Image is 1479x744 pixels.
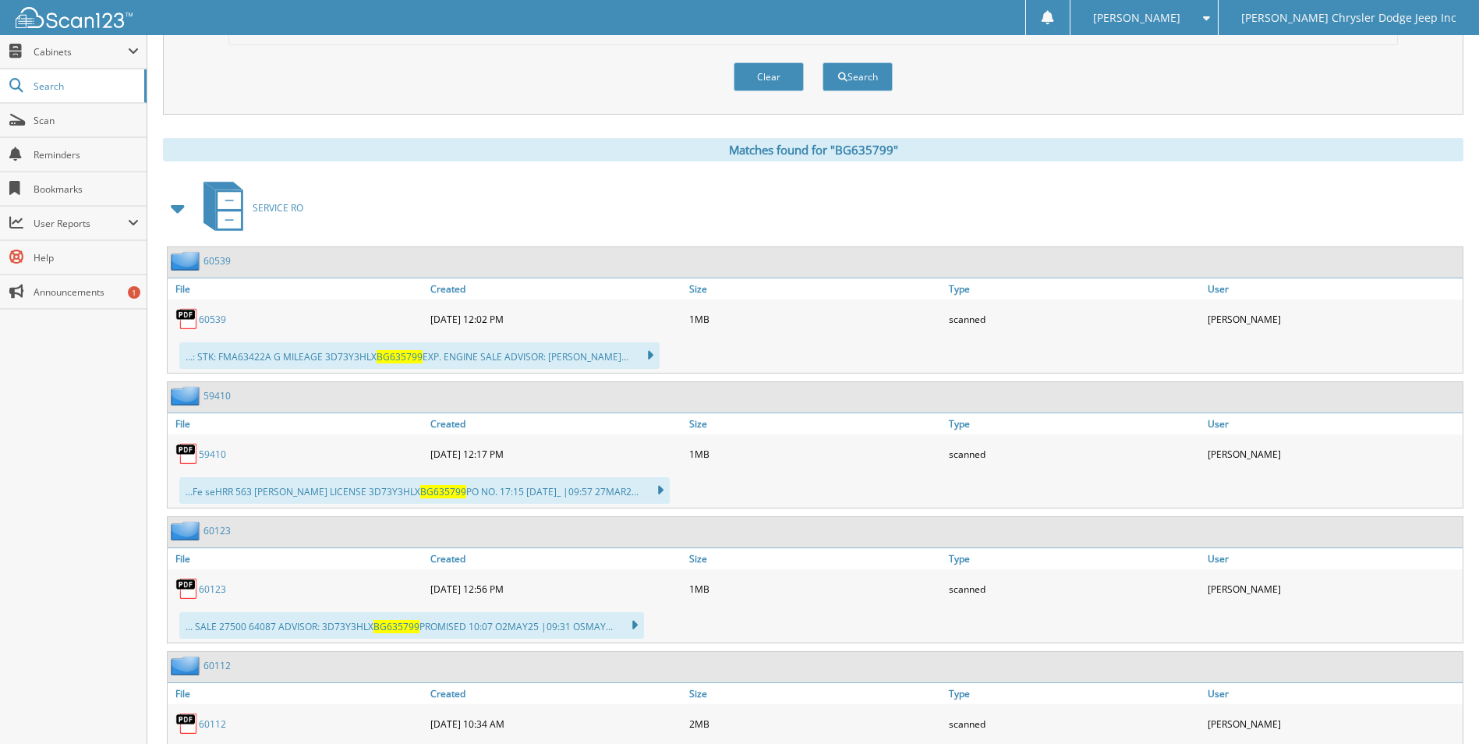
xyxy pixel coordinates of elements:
[426,548,685,569] a: Created
[34,251,139,264] span: Help
[128,286,140,299] div: 1
[426,303,685,335] div: [DATE] 12:02 PM
[179,612,644,639] div: ... SALE 27500 64087 ADVISOR: 3D73Y3HLX PROMISED 10:07 O2MAY25 |09:31 OSMAY...
[1204,413,1463,434] a: User
[168,683,426,704] a: File
[203,524,231,537] a: 60123
[945,438,1204,469] div: scanned
[945,548,1204,569] a: Type
[1204,683,1463,704] a: User
[1204,548,1463,569] a: User
[203,254,231,267] a: 60539
[823,62,893,91] button: Search
[426,683,685,704] a: Created
[1204,573,1463,604] div: [PERSON_NAME]
[34,45,128,58] span: Cabinets
[734,62,804,91] button: Clear
[373,620,419,633] span: BG635799
[685,708,944,739] div: 2MB
[685,303,944,335] div: 1MB
[168,413,426,434] a: File
[1241,13,1456,23] span: [PERSON_NAME] Chrysler Dodge Jeep Inc
[34,182,139,196] span: Bookmarks
[175,712,199,735] img: PDF.png
[420,485,466,498] span: BG635799
[253,201,303,214] span: SERVICE RO
[175,307,199,331] img: PDF.png
[199,313,226,326] a: 60539
[34,148,139,161] span: Reminders
[426,708,685,739] div: [DATE] 10:34 AM
[199,448,226,461] a: 59410
[171,251,203,271] img: folder2.png
[945,683,1204,704] a: Type
[34,285,139,299] span: Announcements
[1204,438,1463,469] div: [PERSON_NAME]
[945,413,1204,434] a: Type
[16,7,133,28] img: scan123-logo-white.svg
[199,717,226,731] a: 60112
[685,548,944,569] a: Size
[685,413,944,434] a: Size
[203,659,231,672] a: 60112
[171,386,203,406] img: folder2.png
[685,683,944,704] a: Size
[179,342,660,369] div: ...: STK: FMA63422A G MILEAGE 3D73Y3HLX EXP. ENGINE SALE ADVISOR: [PERSON_NAME]...
[171,521,203,540] img: folder2.png
[175,577,199,601] img: PDF.png
[199,583,226,596] a: 60123
[426,278,685,299] a: Created
[426,413,685,434] a: Created
[685,438,944,469] div: 1MB
[426,573,685,604] div: [DATE] 12:56 PM
[685,573,944,604] div: 1MB
[179,477,670,504] div: ...Fe seHRR 563 [PERSON_NAME] LICENSE 3D73Y3HLX PO NO. 17:15 [DATE]_ |09:57 27MAR2...
[426,438,685,469] div: [DATE] 12:17 PM
[203,389,231,402] a: 59410
[163,138,1463,161] div: Matches found for "BG635799"
[34,80,136,93] span: Search
[168,548,426,569] a: File
[945,303,1204,335] div: scanned
[34,217,128,230] span: User Reports
[377,350,423,363] span: BG635799
[175,442,199,466] img: PDF.png
[945,573,1204,604] div: scanned
[168,278,426,299] a: File
[1204,303,1463,335] div: [PERSON_NAME]
[171,656,203,675] img: folder2.png
[1093,13,1180,23] span: [PERSON_NAME]
[1204,708,1463,739] div: [PERSON_NAME]
[34,114,139,127] span: Scan
[945,278,1204,299] a: Type
[685,278,944,299] a: Size
[194,177,303,239] a: SERVICE RO
[1204,278,1463,299] a: User
[945,708,1204,739] div: scanned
